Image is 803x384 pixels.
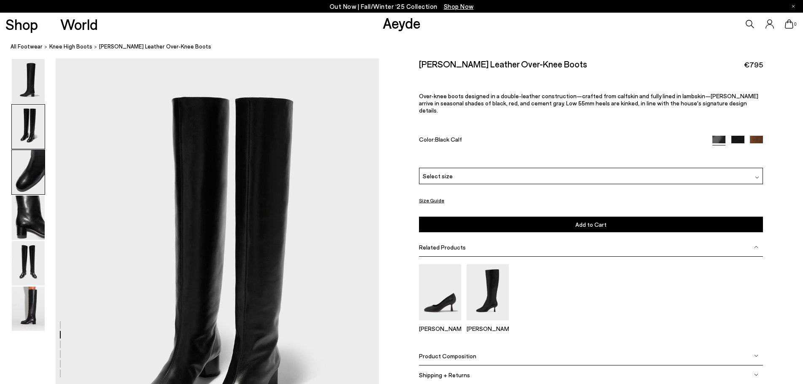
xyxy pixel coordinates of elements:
[755,175,759,180] img: svg%3E
[467,264,509,320] img: Catherine High Sock Boots
[444,3,474,10] span: Navigate to /collections/new-in
[754,373,758,377] img: svg%3E
[12,241,45,285] img: Willa Leather Over-Knee Boots - Image 5
[419,244,466,251] span: Related Products
[12,105,45,149] img: Willa Leather Over-Knee Boots - Image 2
[419,195,444,206] button: Size Guide
[423,172,453,180] span: Select size
[435,136,462,143] span: Black Calf
[60,17,98,32] a: World
[419,59,587,69] h2: [PERSON_NAME] Leather Over-Knee Boots
[467,325,509,332] p: [PERSON_NAME]
[12,287,45,331] img: Willa Leather Over-Knee Boots - Image 6
[12,150,45,194] img: Willa Leather Over-Knee Boots - Image 3
[12,196,45,240] img: Willa Leather Over-Knee Boots - Image 4
[419,352,476,360] span: Product Composition
[99,42,211,51] span: [PERSON_NAME] Leather Over-Knee Boots
[11,42,43,51] a: All Footwear
[49,43,92,50] span: knee high boots
[419,314,461,332] a: Giotta Round-Toe Pumps [PERSON_NAME]
[419,371,470,379] span: Shipping + Returns
[575,221,607,228] span: Add to Cart
[785,19,793,29] a: 0
[744,59,763,70] span: €795
[419,136,701,145] div: Color:
[330,1,474,12] p: Out Now | Fall/Winter ‘25 Collection
[5,17,38,32] a: Shop
[419,217,763,232] button: Add to Cart
[49,42,92,51] a: knee high boots
[419,264,461,320] img: Giotta Round-Toe Pumps
[419,92,763,114] p: Over-knee boots designed in a double-leather construction—crafted from calfskin and fully lined i...
[11,35,803,59] nav: breadcrumb
[383,14,421,32] a: Aeyde
[754,245,758,249] img: svg%3E
[793,22,798,27] span: 0
[467,314,509,332] a: Catherine High Sock Boots [PERSON_NAME]
[754,354,758,358] img: svg%3E
[12,59,45,103] img: Willa Leather Over-Knee Boots - Image 1
[419,325,461,332] p: [PERSON_NAME]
